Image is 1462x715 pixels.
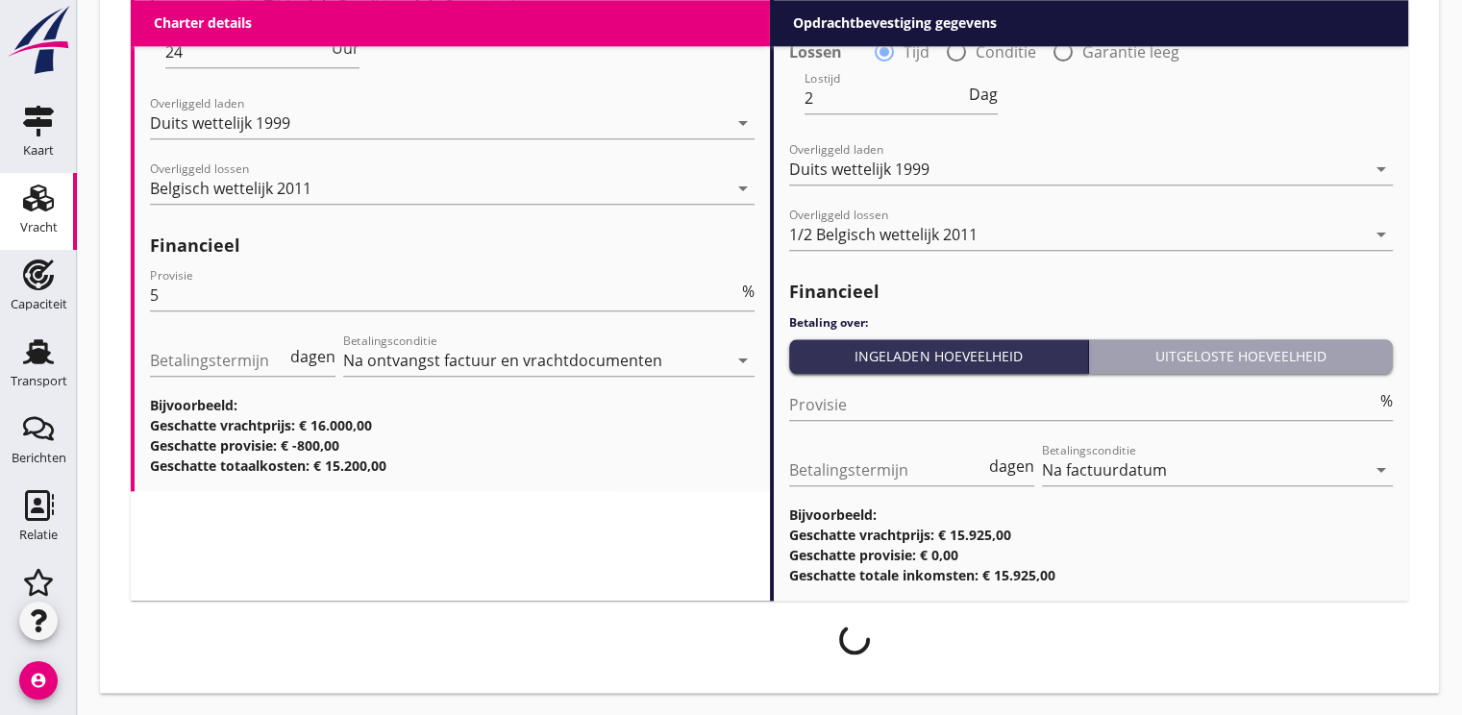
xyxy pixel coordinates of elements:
[738,284,755,299] div: %
[1370,223,1393,246] i: arrow_drop_down
[904,42,929,62] label: Tijd
[789,279,1394,305] h2: Financieel
[797,346,1081,366] div: Ingeladen hoeveelheid
[789,226,978,243] div: 1/2 Belgisch wettelijk 2011
[976,42,1036,62] label: Conditie
[1370,458,1393,481] i: arrow_drop_down
[332,40,359,56] span: Uur
[1089,339,1393,374] button: Uitgeloste hoeveelheid
[969,86,998,102] span: Dag
[789,389,1377,420] input: Provisie
[789,314,1394,332] h4: Betaling over:
[11,375,67,387] div: Transport
[985,458,1034,474] div: dagen
[1082,42,1179,62] label: Garantie leeg
[150,233,755,259] h2: Financieel
[4,5,73,76] img: logo-small.a267ee39.svg
[343,352,662,369] div: Na ontvangst factuur en vrachtdocumenten
[19,661,58,700] i: account_circle
[789,455,986,485] input: Betalingstermijn
[286,349,335,364] div: dagen
[789,42,842,62] strong: Lossen
[150,395,755,415] h3: Bijvoorbeeld:
[150,456,755,476] h3: Geschatte totaalkosten: € 15.200,00
[1376,393,1393,408] div: %
[12,452,66,464] div: Berichten
[1097,346,1385,366] div: Uitgeloste hoeveelheid
[789,565,1394,585] h3: Geschatte totale inkomsten: € 15.925,00
[789,160,929,178] div: Duits wettelijk 1999
[789,545,1394,565] h3: Geschatte provisie: € 0,00
[19,529,58,541] div: Relatie
[731,111,755,135] i: arrow_drop_down
[150,180,311,197] div: Belgisch wettelijk 2011
[789,525,1394,545] h3: Geschatte vrachtprijs: € 15.925,00
[11,298,67,310] div: Capaciteit
[150,114,290,132] div: Duits wettelijk 1999
[789,339,1090,374] button: Ingeladen hoeveelheid
[20,221,58,234] div: Vracht
[150,280,738,310] input: Provisie
[731,349,755,372] i: arrow_drop_down
[789,505,1394,525] h3: Bijvoorbeeld:
[1370,158,1393,181] i: arrow_drop_down
[150,415,755,435] h3: Geschatte vrachtprijs: € 16.000,00
[731,177,755,200] i: arrow_drop_down
[1042,461,1167,479] div: Na factuurdatum
[150,345,286,376] input: Betalingstermijn
[23,144,54,157] div: Kaart
[805,83,966,113] input: Lostijd
[150,435,755,456] h3: Geschatte provisie: € -800,00
[165,37,328,67] input: Lostijd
